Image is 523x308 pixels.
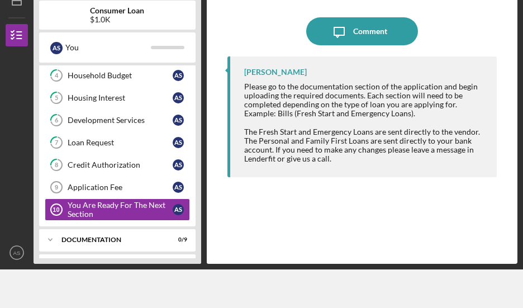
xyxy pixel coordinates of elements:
[55,184,58,191] tspan: 9
[244,68,307,77] div: [PERSON_NAME]
[68,201,173,219] div: You Are Ready For The Next Section
[173,159,184,170] div: A S
[68,71,173,80] div: Household Budget
[173,204,184,215] div: A S
[55,117,59,124] tspan: 6
[6,241,28,264] button: AS
[45,64,190,87] a: 4Household BudgetAS
[55,139,59,146] tspan: 7
[68,93,173,102] div: Housing Interest
[244,82,486,118] div: Please go to the documentation section of the application and begin uploading the required docume...
[65,38,151,57] div: You
[68,183,173,192] div: Application Fee
[45,109,190,131] a: 6Development ServicesAS
[45,154,190,176] a: 8Credit AuthorizationAS
[50,42,63,54] div: A S
[61,236,159,243] div: Documentation
[91,15,145,24] div: $1.0K
[45,131,190,154] a: 7Loan RequestAS
[45,176,190,198] a: 9Application FeeAS
[173,70,184,81] div: A S
[68,138,173,147] div: Loan Request
[353,17,387,45] div: Comment
[55,162,58,169] tspan: 8
[55,94,58,102] tspan: 5
[53,206,59,213] tspan: 10
[306,17,418,45] button: Comment
[68,116,173,125] div: Development Services
[45,87,190,109] a: 5Housing InterestAS
[173,137,184,148] div: A S
[167,236,187,243] div: 0 / 9
[91,6,145,15] b: Consumer Loan
[55,72,59,79] tspan: 4
[244,127,486,163] div: The Fresh Start and Emergency Loans are sent directly to the vendor. The Personal and Family Firs...
[173,92,184,103] div: A S
[68,160,173,169] div: Credit Authorization
[173,115,184,126] div: A S
[173,182,184,193] div: A S
[45,198,190,221] a: 10You Are Ready For The Next SectionAS
[13,250,21,256] text: AS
